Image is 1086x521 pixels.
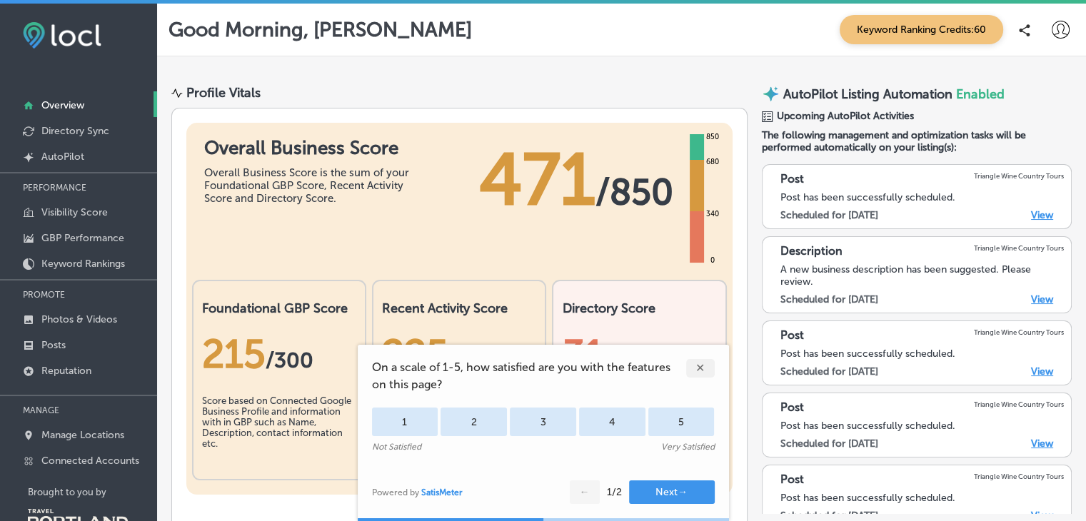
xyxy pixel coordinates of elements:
p: Triangle Wine Country Tours [974,328,1064,336]
div: A new business description has been suggested. Please review. [780,263,1064,288]
label: Scheduled for [DATE] [780,365,878,378]
p: Connected Accounts [41,455,139,467]
p: AutoPilot [41,151,84,163]
p: Post [780,328,804,342]
p: Posts [41,339,66,351]
div: 2 [441,408,507,436]
div: Powered by [372,487,463,497]
a: View [1031,293,1053,305]
div: Profile Vitals [186,85,261,101]
button: Next→ [629,480,715,504]
label: Scheduled for [DATE] [780,437,878,450]
div: Post has been successfully scheduled. [780,348,1064,360]
p: Triangle Wine Country Tours [974,472,1064,480]
div: 0 [708,255,718,266]
div: Post has been successfully scheduled. [780,191,1064,203]
p: Triangle Wine Country Tours [974,172,1064,180]
div: 4 [579,408,645,436]
img: fda3e92497d09a02dc62c9cd864e3231.png [23,22,101,49]
div: 215 [202,330,356,378]
div: 850 [703,131,722,143]
h1: Overall Business Score [204,137,418,159]
div: Post has been successfully scheduled. [780,420,1064,432]
p: Manage Locations [41,429,124,441]
span: / 300 [266,348,313,373]
p: Description [780,244,843,258]
p: Post [780,172,804,186]
h2: Foundational GBP Score [202,300,356,316]
span: The following management and optimization tasks will be performed automatically on your listing(s): [762,129,1072,153]
div: Very Satisfied [661,442,715,452]
p: Triangle Wine Country Tours [974,244,1064,252]
p: Brought to you by [28,487,157,497]
span: Enabled [956,86,1005,102]
div: Score based on Connected Google Business Profile and information with in GBP such as Name, Descri... [202,395,356,467]
span: / 850 [595,171,673,213]
p: AutoPilot Listing Automation [783,86,952,102]
p: Keyword Rankings [41,258,125,270]
p: Photos & Videos [41,313,117,325]
label: Scheduled for [DATE] [780,293,878,305]
button: ← [570,480,600,504]
p: Post [780,400,804,414]
span: 471 [479,137,595,223]
p: Visibility Score [41,206,108,218]
a: SatisMeter [421,487,463,497]
a: View [1031,365,1053,378]
div: Post has been successfully scheduled. [780,492,1064,504]
div: Overall Business Score is the sum of your Foundational GBP Score, Recent Activity Score and Direc... [204,166,418,205]
div: 1 [372,408,438,436]
p: Directory Sync [41,125,109,137]
a: View [1031,437,1053,450]
span: On a scale of 1-5, how satisfied are you with the features on this page? [372,359,686,393]
div: 5 [648,408,715,436]
div: ✕ [686,359,715,378]
div: 340 [703,208,722,220]
h2: Recent Activity Score [382,300,536,316]
div: 225 [382,330,536,378]
h2: Directory Score [562,300,716,316]
a: View [1031,209,1053,221]
p: Overview [41,99,84,111]
p: Good Morning, [PERSON_NAME] [169,18,472,41]
div: Not Satisfied [372,442,421,452]
p: GBP Performance [41,232,124,244]
div: 680 [703,156,722,168]
p: Reputation [41,365,91,377]
div: 3 [510,408,576,436]
span: Keyword Ranking Credits: 60 [840,15,1003,44]
p: Post [780,472,804,486]
img: autopilot-icon [762,85,780,103]
p: Triangle Wine Country Tours [974,400,1064,408]
span: Upcoming AutoPilot Activities [777,110,914,122]
div: 1 / 2 [607,486,622,498]
label: Scheduled for [DATE] [780,209,878,221]
div: 31 [562,330,716,378]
